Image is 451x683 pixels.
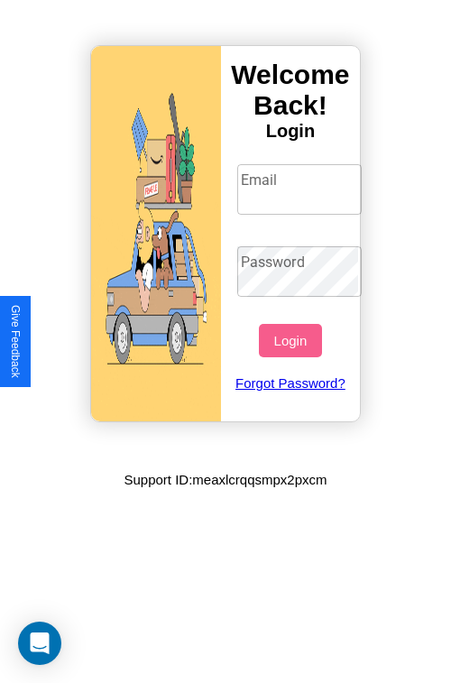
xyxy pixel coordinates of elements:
[221,121,360,142] h4: Login
[259,324,321,357] button: Login
[221,60,360,121] h3: Welcome Back!
[9,305,22,378] div: Give Feedback
[228,357,354,409] a: Forgot Password?
[91,46,221,421] img: gif
[124,467,327,492] p: Support ID: meaxlcrqqsmpx2pxcm
[18,622,61,665] div: Open Intercom Messenger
